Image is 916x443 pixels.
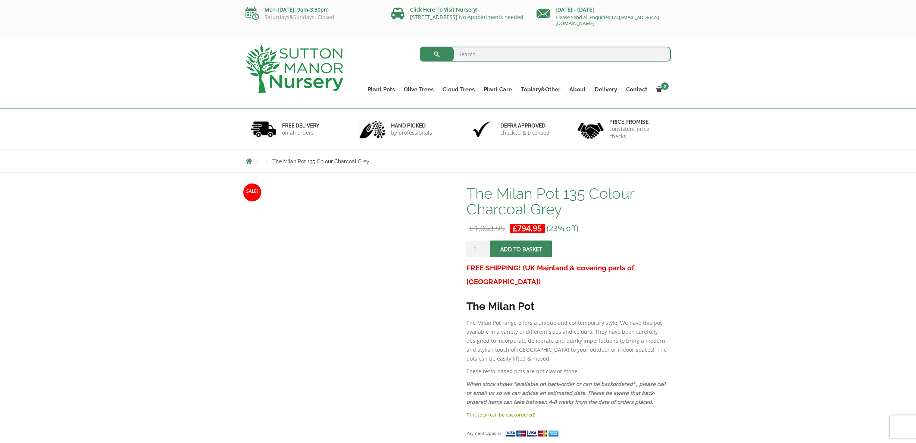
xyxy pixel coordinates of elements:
[363,84,399,95] a: Plant Pots
[609,125,666,140] p: consistent price checks
[513,223,542,233] bdi: 794.95
[516,84,565,95] a: Topiary&Other
[469,223,505,233] bdi: 1,033.95
[622,84,652,95] a: Contact
[505,430,561,437] img: payment supported
[556,14,659,26] a: Please Send All Enquiries To: [EMAIL_ADDRESS][DOMAIN_NAME]
[547,223,578,233] span: (23% off)
[513,223,517,233] span: £
[466,380,666,405] em: When stock shows “available on back-order or can be backordered” , please call or email us so we ...
[246,5,380,14] p: Mon-[DATE]: 9am-3:30pm
[490,241,552,257] button: Add to basket
[500,122,550,129] h6: Defra approved
[565,84,590,95] a: About
[466,430,503,436] small: Payment Options:
[410,13,523,21] a: [STREET_ADDRESS] No Appointments needed
[469,223,474,233] span: £
[420,47,671,62] input: Search...
[246,158,671,164] nav: Breadcrumbs
[661,82,669,90] span: 0
[438,84,479,95] a: Cloud Trees
[609,119,666,125] h6: Price promise
[272,158,369,164] span: The Milan Pot 135 Colour Charcoal Grey
[246,45,343,93] img: logo
[578,118,604,141] img: 4.jpg
[479,84,516,95] a: Plant Care
[466,241,489,257] input: Product quantity
[466,300,535,312] strong: The Milan Pot
[410,6,478,13] a: Click Here To Visit Nursery!
[250,120,276,139] img: 1.jpg
[399,84,438,95] a: Olive Trees
[282,129,319,136] p: on all orders
[466,367,670,376] p: These resin-based pots are not clay or stone.
[246,14,380,20] p: Saturdays&Sundays: Closed
[466,186,670,217] h1: The Milan Pot 135 Colour Charcoal Grey
[590,84,622,95] a: Delivery
[391,129,432,136] p: by professionals
[391,122,432,129] h6: hand picked
[469,120,495,139] img: 3.jpg
[537,5,671,14] p: [DATE] - [DATE]
[466,261,670,289] h3: FREE SHIPPING! (UK Mainland & covering parts of [GEOGRAPHIC_DATA])
[652,84,671,95] a: 0
[500,129,550,136] p: checked & Licensed
[359,120,385,139] img: 2.jpg
[282,122,319,129] h6: FREE DELIVERY
[466,318,670,363] p: The Milan Pot range offers a unique and contemporary style. We have this pot available in a varie...
[466,410,670,419] p: 7 in stock (can be backordered)
[243,183,261,201] span: Sale!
